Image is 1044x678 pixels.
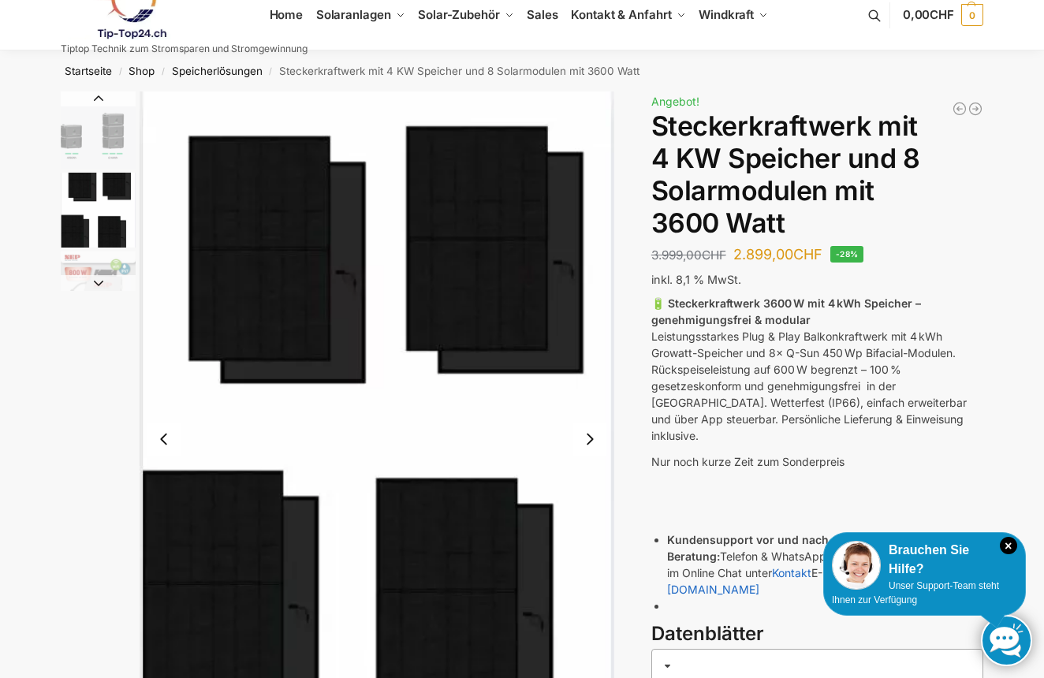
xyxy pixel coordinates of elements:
[651,110,983,239] h1: Steckerkraftwerk mit 4 KW Speicher und 8 Solarmodulen mit 3600 Watt
[667,531,983,598] li: Telefon & WhatsApp: [PHONE_NUMBER] oder hier im Online Chat unter E-Mail:
[667,566,945,596] a: [EMAIL_ADDRESS][DOMAIN_NAME]
[832,541,881,590] img: Customer service
[129,65,155,77] a: Shop
[61,173,136,248] img: 6 Module bificiaL
[968,101,983,117] a: Balkonkraftwerk 1780 Watt mit 4 KWh Zendure Batteriespeicher Notstrom fähig
[61,44,308,54] p: Tiptop Technik zum Stromsparen und Stromgewinnung
[702,248,726,263] span: CHF
[903,7,954,22] span: 0,00
[172,65,263,77] a: Speicherlösungen
[651,248,726,263] bdi: 3.999,00
[830,246,864,263] span: -28%
[651,95,699,108] span: Angebot!
[57,249,136,328] li: 3 / 9
[112,65,129,78] span: /
[651,453,983,470] p: Nur noch kurze Zeit zum Sonderpreis
[961,4,983,26] span: 0
[61,91,136,106] button: Previous slide
[699,7,754,22] span: Windkraft
[1000,537,1017,554] i: Schließen
[832,580,999,605] span: Unser Support-Team steht Ihnen zur Verfügung
[263,65,279,78] span: /
[793,246,822,263] span: CHF
[772,566,811,579] a: Kontakt
[527,7,558,22] span: Sales
[667,533,887,546] strong: Kundensupport vor und nach dem Kauf:
[667,533,942,563] strong: Kontakt & Beratung:
[651,273,741,286] span: inkl. 8,1 % MwSt.
[155,65,171,78] span: /
[33,50,1012,91] nav: Breadcrumb
[651,295,983,444] p: Leistungsstarkes Plug & Play Balkonkraftwerk mit 4 kWh Growatt-Speicher und 8× Q-Sun 450 Wp Bifac...
[832,541,1017,579] div: Brauchen Sie Hilfe?
[952,101,968,117] a: Balkonkraftwerk 890 Watt Solarmodulleistung mit 1kW/h Zendure Speicher
[65,65,112,77] a: Startseite
[733,246,822,263] bdi: 2.899,00
[147,423,181,456] button: Previous slide
[57,91,136,170] li: 1 / 9
[61,251,136,326] img: Nep800
[316,7,391,22] span: Solaranlagen
[651,620,983,648] h3: Datenblätter
[930,7,954,22] span: CHF
[573,423,606,456] button: Next slide
[57,170,136,249] li: 2 / 9
[651,296,921,326] strong: 🔋 Steckerkraftwerk 3600 W mit 4 kWh Speicher – genehmigungsfrei & modular
[418,7,500,22] span: Solar-Zubehör
[61,91,136,169] img: Growatt-NOAH-2000-flexible-erweiterung
[61,275,136,291] button: Next slide
[571,7,671,22] span: Kontakt & Anfahrt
